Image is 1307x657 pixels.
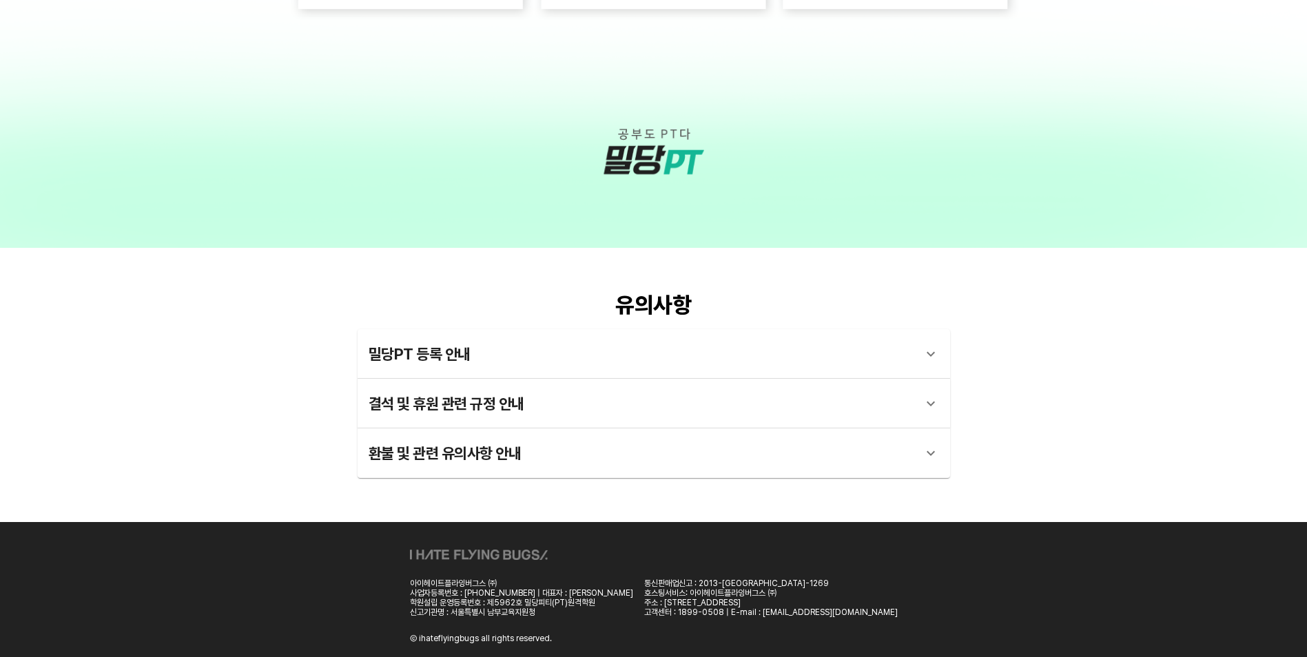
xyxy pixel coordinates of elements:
div: 사업자등록번호 : [PHONE_NUMBER] | 대표자 : [PERSON_NAME] [410,588,633,598]
div: 호스팅서비스: 아이헤이트플라잉버그스 ㈜ [644,588,898,598]
div: 아이헤이트플라잉버그스 ㈜ [410,578,633,588]
div: 통신판매업신고 : 2013-[GEOGRAPHIC_DATA]-1269 [644,578,898,588]
div: 주소 : [STREET_ADDRESS] [644,598,898,607]
div: 밀당PT 등록 안내 [369,337,914,371]
div: 결석 및 휴원 관련 규정 안내 [369,387,914,420]
div: 환불 및 관련 유의사항 안내 [358,428,950,478]
div: 고객센터 : 1899-0508 | E-mail : [EMAIL_ADDRESS][DOMAIN_NAME] [644,607,898,617]
div: 환불 및 관련 유의사항 안내 [369,437,914,470]
div: 유의사항 [358,292,950,318]
div: 결석 및 휴원 관련 규정 안내 [358,379,950,428]
div: 신고기관명 : 서울특별시 남부교육지원청 [410,607,633,617]
div: Ⓒ ihateflyingbugs all rights reserved. [410,634,552,643]
img: ihateflyingbugs [410,550,548,560]
div: 밀당PT 등록 안내 [358,329,950,379]
div: 학원설립 운영등록번호 : 제5962호 밀당피티(PT)원격학원 [410,598,633,607]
